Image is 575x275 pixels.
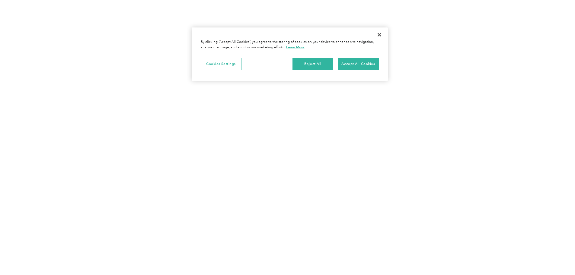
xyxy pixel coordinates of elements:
[373,28,386,41] button: Close
[201,58,241,70] button: Cookies Settings
[201,40,379,50] div: By clicking “Accept All Cookies”, you agree to the storing of cookies on your device to enhance s...
[192,27,388,81] div: Cookie banner
[338,58,379,70] button: Accept All Cookies
[192,27,388,81] div: Privacy
[286,45,305,49] a: More information about your privacy, opens in a new tab
[292,58,333,70] button: Reject All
